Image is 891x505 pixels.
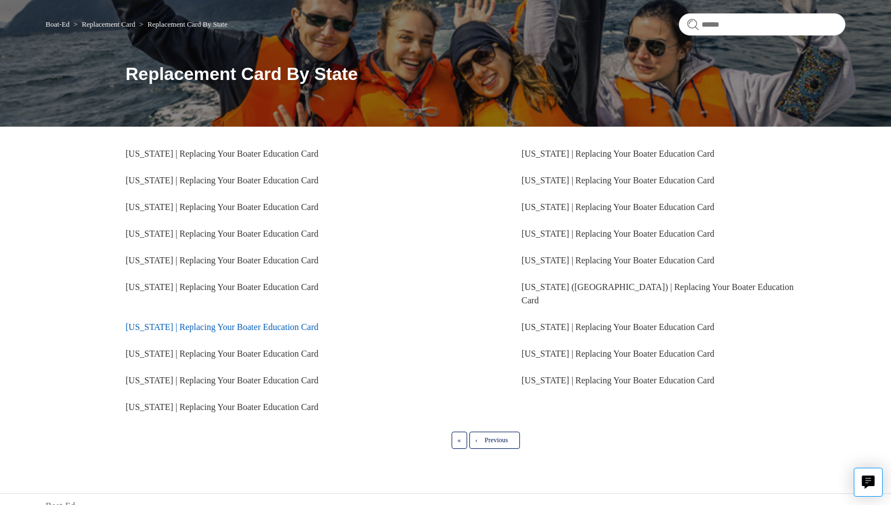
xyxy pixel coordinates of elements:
[147,20,227,28] a: Replacement Card By State
[126,322,318,332] a: [US_STATE] | Replacing Your Boater Education Card
[485,436,508,444] span: Previous
[522,176,714,185] a: [US_STATE] | Replacing Your Boater Education Card
[126,282,318,292] a: [US_STATE] | Replacing Your Boater Education Card
[522,256,714,265] a: [US_STATE] | Replacing Your Boater Education Card
[469,432,520,448] a: Previous
[522,202,714,212] a: [US_STATE] | Replacing Your Boater Education Card
[46,20,72,28] li: Boat-Ed
[126,61,845,87] h1: Replacement Card By State
[126,349,318,358] a: [US_STATE] | Replacing Your Boater Education Card
[72,20,137,28] li: Replacement Card
[522,149,714,158] a: [US_STATE] | Replacing Your Boater Education Card
[126,229,318,238] a: [US_STATE] | Replacing Your Boater Education Card
[126,176,318,185] a: [US_STATE] | Replacing Your Boater Education Card
[522,376,714,385] a: [US_STATE] | Replacing Your Boater Education Card
[854,468,883,497] button: Live chat
[126,149,318,158] a: [US_STATE] | Replacing Your Boater Education Card
[137,20,228,28] li: Replacement Card By State
[522,322,714,332] a: [US_STATE] | Replacing Your Boater Education Card
[458,436,461,444] span: «
[126,202,318,212] a: [US_STATE] | Replacing Your Boater Education Card
[126,402,318,412] a: [US_STATE] | Replacing Your Boater Education Card
[522,229,714,238] a: [US_STATE] | Replacing Your Boater Education Card
[475,436,478,444] span: ‹
[46,20,69,28] a: Boat-Ed
[522,282,794,305] a: [US_STATE] ([GEOGRAPHIC_DATA]) | Replacing Your Boater Education Card
[126,256,318,265] a: [US_STATE] | Replacing Your Boater Education Card
[82,20,135,28] a: Replacement Card
[126,376,318,385] a: [US_STATE] | Replacing Your Boater Education Card
[679,13,845,36] input: Search
[522,349,714,358] a: [US_STATE] | Replacing Your Boater Education Card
